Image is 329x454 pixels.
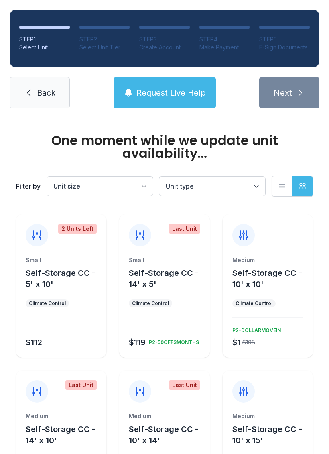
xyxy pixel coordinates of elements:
div: Make Payment [199,43,250,51]
div: Create Account [139,43,190,51]
div: Medium [129,412,200,420]
div: Small [26,256,97,264]
div: $119 [129,337,146,348]
div: One moment while we update unit availability... [16,134,313,160]
div: $112 [26,337,42,348]
button: Self-Storage CC - 14' x 10' [26,423,103,446]
div: STEP 3 [139,35,190,43]
div: STEP 2 [79,35,130,43]
div: Select Unit [19,43,70,51]
div: P2-50OFF3MONTHS [146,336,199,346]
div: Climate Control [236,300,272,307]
div: $108 [242,338,255,346]
span: Self-Storage CC - 14' x 5' [129,268,199,289]
button: Unit size [47,177,153,196]
span: Request Live Help [136,87,206,98]
button: Unit type [159,177,265,196]
div: E-Sign Documents [259,43,310,51]
div: Medium [232,412,303,420]
span: Self-Storage CC - 5' x 10' [26,268,95,289]
div: Small [129,256,200,264]
span: Self-Storage CC - 10' x 15' [232,424,302,445]
div: Climate Control [29,300,66,307]
div: $1 [232,337,241,348]
span: Back [37,87,55,98]
span: Self-Storage CC - 14' x 10' [26,424,95,445]
div: Climate Control [132,300,169,307]
div: STEP 1 [19,35,70,43]
button: Self-Storage CC - 14' x 5' [129,267,206,290]
div: 2 Units Left [58,224,97,234]
div: Select Unit Tier [79,43,130,51]
div: Filter by [16,181,41,191]
span: Self-Storage CC - 10' x 10' [232,268,302,289]
span: Unit type [166,182,194,190]
span: Self-Storage CC - 10' x 14' [129,424,199,445]
div: Last Unit [65,380,97,390]
button: Self-Storage CC - 10' x 14' [129,423,206,446]
div: Last Unit [169,380,200,390]
span: Unit size [53,182,80,190]
div: P2-DOLLARMOVEIN [229,324,281,334]
button: Self-Storage CC - 10' x 10' [232,267,310,290]
div: Medium [232,256,303,264]
button: Self-Storage CC - 10' x 15' [232,423,310,446]
div: Medium [26,412,97,420]
button: Self-Storage CC - 5' x 10' [26,267,103,290]
div: STEP 5 [259,35,310,43]
div: Last Unit [169,224,200,234]
span: Next [274,87,292,98]
div: STEP 4 [199,35,250,43]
